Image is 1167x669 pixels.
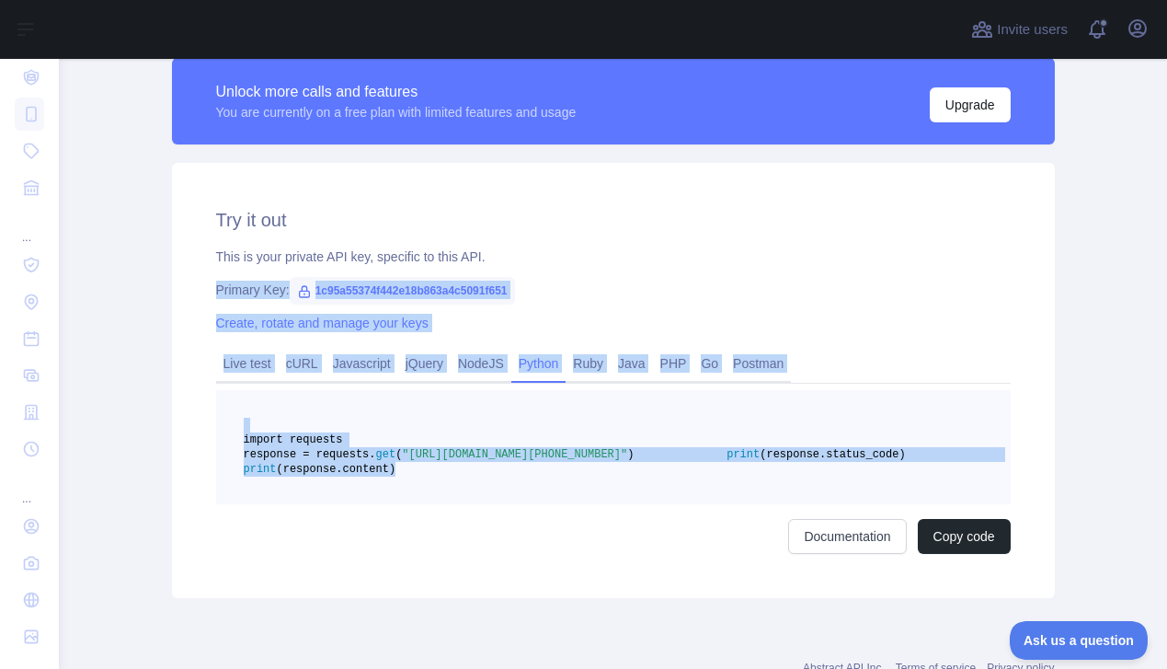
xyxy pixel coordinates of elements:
span: ) [627,448,634,461]
a: Create, rotate and manage your keys [216,316,429,330]
span: (response.content) [277,463,396,476]
div: ... [15,208,44,245]
button: Copy code [918,519,1011,554]
span: (response.status_code) [760,448,905,461]
span: 1c95a55374f442e18b863a4c5091f651 [290,277,515,305]
a: Live test [216,349,279,378]
div: Unlock more calls and features [216,81,577,103]
a: PHP [653,349,694,378]
a: Postman [726,349,791,378]
a: cURL [279,349,326,378]
a: Javascript [326,349,398,378]
span: print [727,448,760,461]
div: ... [15,469,44,506]
a: Java [611,349,653,378]
div: This is your private API key, specific to this API. [216,248,1011,266]
div: Primary Key: [216,281,1011,299]
span: import requests [244,433,343,446]
button: Invite users [967,15,1071,44]
iframe: Toggle Customer Support [1010,621,1149,660]
h2: Try it out [216,207,1011,233]
a: Go [693,349,726,378]
span: "[URL][DOMAIN_NAME][PHONE_NUMBER]" [402,448,627,461]
a: Ruby [566,349,611,378]
button: Upgrade [930,87,1011,122]
span: ( [395,448,402,461]
span: get [376,448,396,461]
a: jQuery [398,349,451,378]
span: Invite users [997,19,1068,40]
a: Documentation [788,519,906,554]
a: Python [511,349,566,378]
a: NodeJS [451,349,511,378]
div: You are currently on a free plan with limited features and usage [216,103,577,121]
span: response = requests. [244,448,376,461]
span: print [244,463,277,476]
